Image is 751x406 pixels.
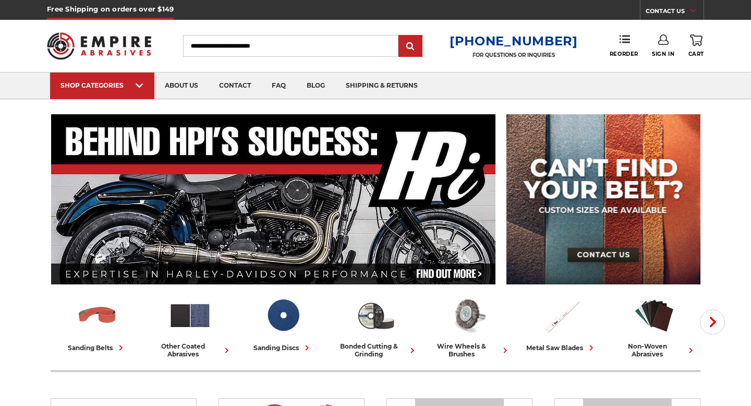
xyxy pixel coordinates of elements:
p: FOR QUESTIONS OR INQUIRIES [450,52,578,58]
a: other coated abrasives [148,294,232,358]
a: Cart [688,34,704,57]
a: sanding belts [55,294,139,353]
div: sanding belts [68,342,126,353]
div: sanding discs [253,342,312,353]
a: wire wheels & brushes [426,294,511,358]
div: bonded cutting & grinding [333,342,418,358]
div: SHOP CATEGORIES [60,81,144,89]
img: Banner for an interview featuring Horsepower Inc who makes Harley performance upgrades featured o... [51,114,496,284]
a: shipping & returns [335,73,428,99]
img: Sanding Belts [76,294,119,337]
button: Next [700,309,725,335]
img: Wire Wheels & Brushes [447,294,490,337]
img: Bonded Cutting & Grinding [354,294,397,337]
div: wire wheels & brushes [426,342,511,358]
a: non-woven abrasives [612,294,696,358]
span: Reorder [610,51,638,57]
img: promo banner for custom belts. [506,114,700,284]
a: contact [209,73,261,99]
div: other coated abrasives [148,342,232,358]
a: blog [296,73,335,99]
a: CONTACT US [646,5,704,20]
img: Sanding Discs [261,294,305,337]
a: about us [154,73,209,99]
img: Metal Saw Blades [540,294,583,337]
a: faq [261,73,296,99]
a: bonded cutting & grinding [333,294,418,358]
span: Sign In [652,51,674,57]
img: Empire Abrasives [47,26,151,66]
div: metal saw blades [526,342,597,353]
a: [PHONE_NUMBER] [450,33,578,49]
input: Submit [400,36,421,57]
span: Cart [688,51,704,57]
a: sanding discs [240,294,325,353]
a: Reorder [610,34,638,57]
img: Other Coated Abrasives [168,294,212,337]
a: metal saw blades [519,294,603,353]
img: Non-woven Abrasives [633,294,676,337]
div: non-woven abrasives [612,342,696,358]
